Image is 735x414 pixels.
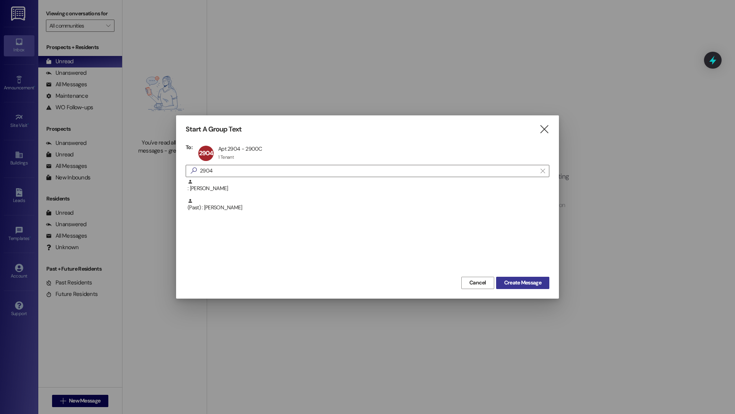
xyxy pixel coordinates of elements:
span: Create Message [504,279,541,287]
div: (Past) : [PERSON_NAME] [186,198,549,217]
button: Clear text [537,165,549,177]
div: : [PERSON_NAME] [188,179,549,192]
span: Cancel [469,279,486,287]
h3: To: [186,144,193,151]
div: 1 Tenant [218,154,234,160]
h3: Start A Group Text [186,125,242,134]
i:  [188,167,200,175]
i:  [541,168,545,174]
div: : [PERSON_NAME] [186,179,549,198]
span: 2904 [199,149,213,157]
div: Apt 2904 - 2900C [218,145,262,152]
button: Cancel [461,277,494,289]
button: Create Message [496,277,549,289]
i:  [539,125,549,133]
input: Search for any contact or apartment [200,166,537,176]
div: (Past) : [PERSON_NAME] [188,198,549,212]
